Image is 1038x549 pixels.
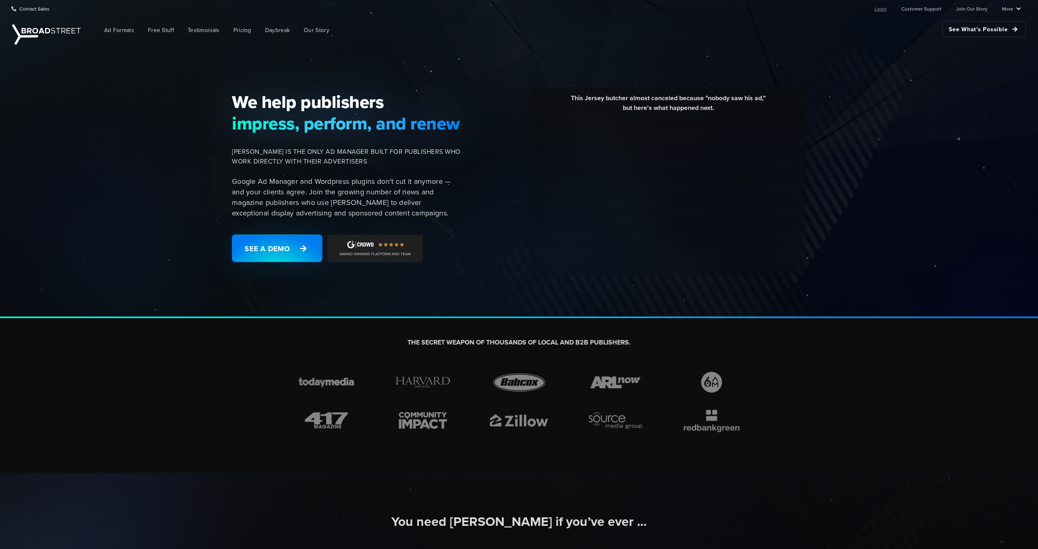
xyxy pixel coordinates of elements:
[1002,0,1021,17] a: More
[485,370,553,395] img: brand-icon
[232,176,461,218] p: Google Ad Manager and Wordpress plugins don't cut it anymore — and your clients agree. Join the g...
[259,21,296,39] a: Daybreak
[582,370,649,395] img: brand-icon
[232,113,461,134] span: impress, perform, and renew
[104,26,134,34] span: Ad Formats
[389,408,457,433] img: brand-icon
[234,26,251,34] span: Pricing
[678,408,745,433] img: brand-icon
[232,235,322,262] a: See a Demo
[293,513,745,530] h2: You need [PERSON_NAME] if you’ve ever ...
[188,26,220,34] span: Testimonials
[182,21,226,39] a: Testimonials
[389,370,457,395] img: brand-icon
[678,370,745,395] img: brand-icon
[536,93,800,119] div: This Jersey butcher almost canceled because "nobody saw his ad," but here's what happened next.
[142,21,180,39] a: Free Stuff
[85,17,1026,43] nav: Main
[485,408,553,433] img: brand-icon
[148,26,174,34] span: Free Stuff
[98,21,140,39] a: Ad Formats
[942,21,1026,37] a: See What's Possible
[293,408,360,433] img: brand-icon
[901,0,941,17] a: Customer Support
[293,370,360,395] img: brand-icon
[293,338,745,347] h2: THE SECRET WEAPON OF THOUSANDS OF LOCAL AND B2B PUBLISHERS.
[956,0,987,17] a: Join Our Story
[232,147,461,166] span: [PERSON_NAME] IS THE ONLY AD MANAGER BUILT FOR PUBLISHERS WHO WORK DIRECTLY WITH THEIR ADVERTISERS
[536,119,800,267] iframe: YouTube video player
[582,408,649,433] img: brand-icon
[304,26,329,34] span: Our Story
[232,91,461,112] span: We help publishers
[227,21,257,39] a: Pricing
[12,24,81,45] img: Broadstreet | The Ad Manager for Small Publishers
[298,21,335,39] a: Our Story
[265,26,290,34] span: Daybreak
[11,0,49,17] a: Contact Sales
[875,0,887,17] a: Login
